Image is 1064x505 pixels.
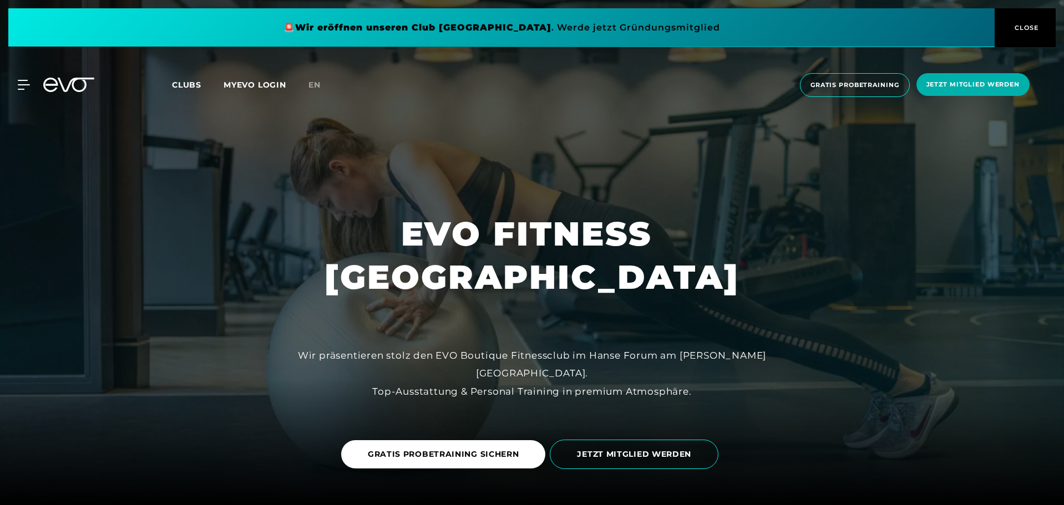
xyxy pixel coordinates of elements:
[308,79,334,91] a: en
[1012,23,1039,33] span: CLOSE
[341,432,550,477] a: GRATIS PROBETRAINING SICHERN
[224,80,286,90] a: MYEVO LOGIN
[797,73,913,97] a: Gratis Probetraining
[550,431,723,477] a: JETZT MITGLIED WERDEN
[282,346,782,400] div: Wir präsentieren stolz den EVO Boutique Fitnessclub im Hanse Forum am [PERSON_NAME][GEOGRAPHIC_DA...
[577,448,691,460] span: JETZT MITGLIED WERDEN
[995,8,1056,47] button: CLOSE
[810,80,899,90] span: Gratis Probetraining
[913,73,1033,97] a: Jetzt Mitglied werden
[172,79,224,90] a: Clubs
[172,80,201,90] span: Clubs
[368,448,519,460] span: GRATIS PROBETRAINING SICHERN
[325,212,739,299] h1: EVO FITNESS [GEOGRAPHIC_DATA]
[308,80,321,90] span: en
[926,80,1020,89] span: Jetzt Mitglied werden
